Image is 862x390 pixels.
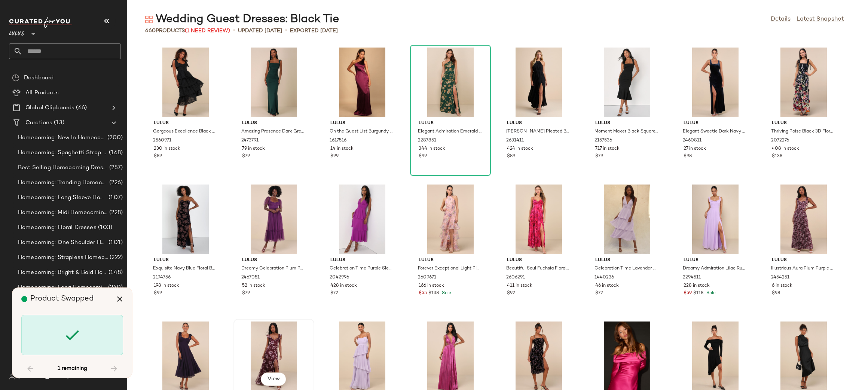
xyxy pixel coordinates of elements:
span: 1 remaining [58,365,87,372]
span: Dashboard [24,74,54,82]
span: $55 [419,290,427,297]
img: 9936261_2042996.jpg [324,185,400,254]
span: 2072276 [771,137,789,144]
span: Homecoming: Floral Dresses [18,223,97,232]
span: Lulus [507,120,571,127]
span: 79 in stock [242,146,265,152]
span: Lulus [330,120,394,127]
span: $98 [772,290,780,297]
span: Elegant Sweetie Dark Navy Velvet Square Neck Maxi Dress [683,128,746,135]
span: Beautiful Soul Fuchsia Floral Print Twist-Front Maxi Dress [506,265,570,272]
span: Homecoming: One Shoulder Homecoming Dresses [18,238,107,247]
span: Lulus [507,257,571,264]
span: Sale [440,291,451,296]
img: 11982061_2454251.jpg [766,185,841,254]
span: 46 in stock [595,283,619,289]
span: 408 in stock [772,146,799,152]
span: Lulus [330,257,394,264]
span: 52 in stock [242,283,265,289]
span: 2460811 [683,137,701,144]
img: 12139781_2460811.jpg [678,48,753,117]
span: Lulus [154,120,217,127]
p: updated [DATE] [238,27,282,35]
span: $98 [684,153,692,160]
span: Forever Exceptional Light Pink Floral Halter Organza Maxi Dress [418,265,482,272]
span: Product Swapped [30,295,94,303]
span: 2609671 [418,274,436,281]
span: 424 in stock [507,146,533,152]
span: 14 in stock [330,146,354,152]
span: $118 [693,290,703,297]
span: 2473791 [241,137,259,144]
p: Exported [DATE] [290,27,338,35]
span: 2042996 [330,274,349,281]
span: (148) [107,268,123,277]
img: 12305541_2560971.jpg [148,48,223,117]
img: svg%3e [12,74,19,82]
img: cfy_white_logo.C9jOOHJF.svg [9,17,73,28]
img: svg%3e [9,374,15,380]
span: Best Selling Homecoming Dresses [18,164,108,172]
span: Homecoming: Spaghetti Strap Homecoming Dresses [18,149,107,157]
span: (103) [97,223,113,232]
span: $99 [419,153,427,160]
span: $99 [330,153,339,160]
div: Products [145,27,230,35]
span: Homecoming: New In Homecoming Dresses [18,134,106,142]
span: Celebration Time Lavender Sleeveless Tiered Midi Dress [594,265,658,272]
span: [PERSON_NAME] Pleated Backless Maxi Dress [506,128,570,135]
span: (13) [52,119,64,127]
span: • [233,26,235,35]
span: (200) [106,134,123,142]
span: Gorgeous Excellence Black Floral Burnout Tiered Midi Dress [153,128,217,135]
span: 2194756 [153,274,171,281]
span: $79 [242,153,250,160]
span: 1617516 [330,137,346,144]
span: 228 in stock [684,283,710,289]
span: Lulus [154,257,217,264]
span: (101) [107,238,123,247]
span: (226) [108,179,123,187]
span: 344 in stock [419,146,445,152]
span: 2454251 [771,274,789,281]
img: 11975081_2467051.jpg [236,185,312,254]
img: svg%3e [145,16,153,23]
span: 428 in stock [330,283,357,289]
span: 2157536 [594,137,612,144]
span: Curations [25,119,52,127]
span: Amazing Presence Dark Green Mesh Ruched Column Maxi Dress [241,128,305,135]
span: $79 [242,290,250,297]
span: 2287851 [418,137,436,144]
span: All Products [25,89,59,97]
a: Details [771,15,791,24]
span: Lulus [684,257,747,264]
span: Homecoming: Long Sleeve Homecoming Dresses [18,194,107,202]
span: $92 [507,290,515,297]
img: 7867081_1617516.jpg [324,48,400,117]
button: View [261,372,286,386]
span: Lulus [684,120,747,127]
span: Homecoming: Bright & Bold Homecoming Dresses [18,268,107,277]
span: (240) [107,283,123,292]
span: Moment Maker Black Square Neck Trumpet Midi Dress [594,128,658,135]
span: $59 [684,290,692,297]
span: Dreamy Celebration Plum Purple Tulle Bustier Swiss Dot Midi Dres [241,265,305,272]
span: Celebration Time Purple Sleeveless Tiered Midi Dress [330,265,393,272]
span: (257) [108,164,123,172]
span: $89 [154,153,162,160]
img: 12451781_2609671.jpg [413,185,488,254]
span: Lulus [595,257,659,264]
span: Lulus [595,120,659,127]
span: 27 in stock [684,146,706,152]
span: 2294511 [683,274,701,281]
span: 6 in stock [772,283,792,289]
div: Wedding Guest Dresses: Black Tie [145,12,339,27]
img: 7314701_1440236.jpg [589,185,665,254]
span: Lulus [772,257,835,264]
span: (107) [107,194,123,202]
img: 12422281_2606291.jpg [501,185,577,254]
span: Lulus [9,25,24,39]
span: $72 [595,290,603,297]
span: 660 [145,28,156,34]
span: Lulus [242,120,306,127]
